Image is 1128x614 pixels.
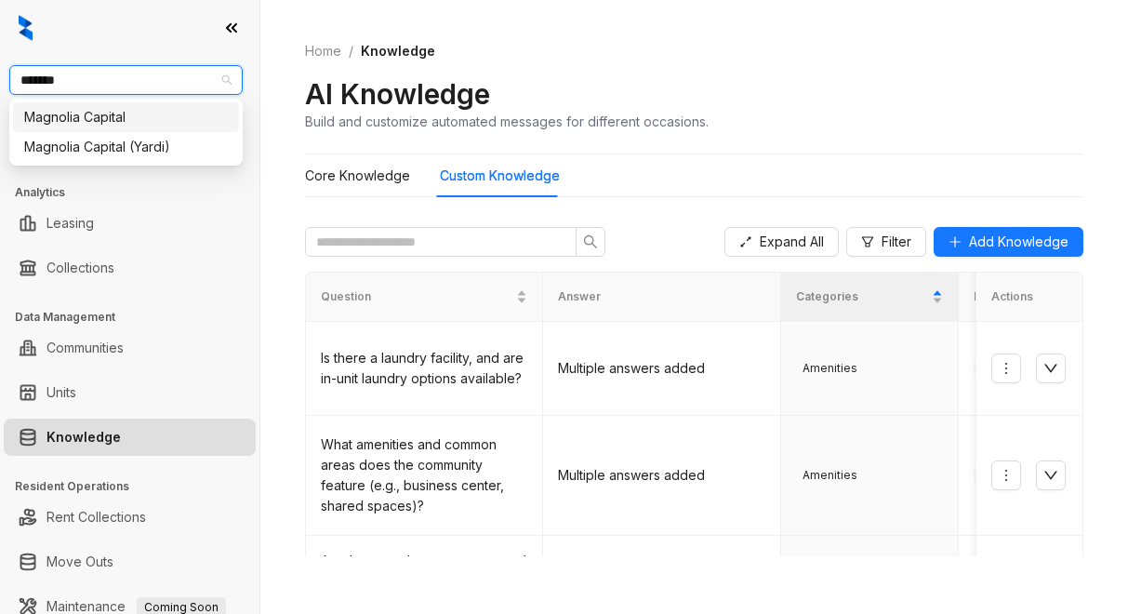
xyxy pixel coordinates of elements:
span: Expand All [760,232,824,252]
span: Amenities [796,466,864,485]
a: Rent Collections [46,499,146,536]
span: Filter [882,232,911,252]
li: Collections [4,249,256,287]
div: Magnolia Capital (Yardi) [24,137,228,157]
span: down [1043,468,1058,483]
button: Expand All [724,227,839,257]
span: plus [949,235,962,248]
th: Answer [543,273,780,322]
span: Knowledge [361,43,435,59]
li: / [349,41,353,61]
li: Leads [4,125,256,162]
td: Multiple answers added [543,322,780,416]
a: Communities [46,329,124,367]
a: Leasing [46,205,94,242]
span: expand-alt [739,235,752,248]
span: Amenities [796,359,864,378]
div: Is there a laundry facility, and are in-unit laundry options available? [321,348,527,389]
div: Are there outdoor spaces, a pool (indoor or outdoor), or other recreational facilities? [321,551,527,612]
button: Filter [846,227,926,257]
h3: Data Management [15,309,259,326]
th: Question [306,273,543,322]
a: Knowledge [46,419,121,456]
div: Magnolia Capital [13,102,239,132]
li: Units [4,374,256,411]
span: Categories [796,288,928,306]
span: Question [321,288,512,306]
a: Move Outs [46,543,113,581]
div: What amenities and common areas does the community feature (e.g., business center, shared spaces)? [321,434,527,516]
div: Magnolia Capital (Yardi) [13,132,239,162]
span: search [583,234,598,249]
li: Leasing [4,205,256,242]
li: Move Outs [4,543,256,581]
span: Leasing [974,466,1030,485]
h3: Analytics [15,184,259,201]
div: Custom Knowledge [440,166,560,186]
img: logo [19,15,33,41]
div: Core Knowledge [305,166,410,186]
span: Add Knowledge [969,232,1068,252]
span: down [1043,361,1058,376]
h2: AI Knowledge [305,76,490,112]
span: Products [974,288,1106,306]
li: Knowledge [4,419,256,456]
span: Leasing [974,359,1030,378]
th: Actions [976,273,1083,322]
h3: Resident Operations [15,478,259,495]
a: Collections [46,249,114,287]
a: Units [46,374,76,411]
a: Home [301,41,345,61]
div: Build and customize automated messages for different occasions. [305,112,709,131]
span: filter [861,235,874,248]
span: more [999,361,1014,376]
button: Add Knowledge [934,227,1083,257]
div: Magnolia Capital [24,107,228,127]
li: Communities [4,329,256,367]
li: Rent Collections [4,499,256,536]
td: Multiple answers added [543,416,780,536]
span: more [999,468,1014,483]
